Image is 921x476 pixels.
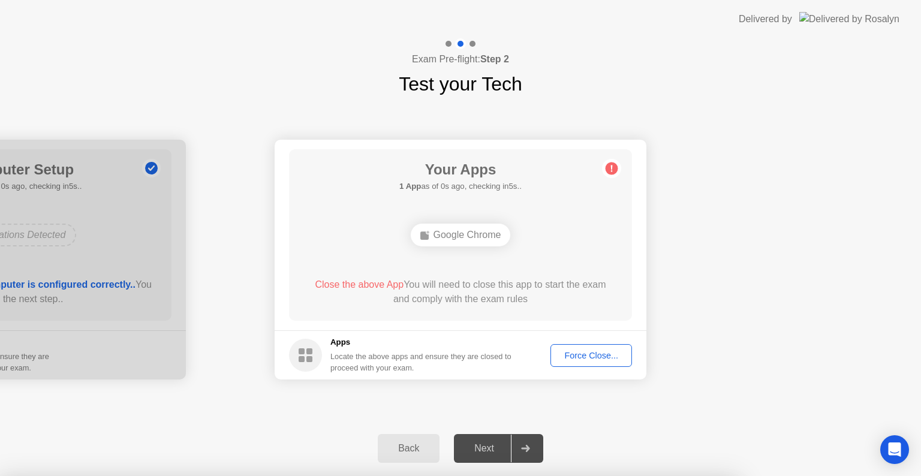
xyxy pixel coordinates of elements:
[330,351,512,373] div: Locate the above apps and ensure they are closed to proceed with your exam.
[399,70,522,98] h1: Test your Tech
[399,180,522,192] h5: as of 0s ago, checking in5s..
[399,182,421,191] b: 1 App
[480,54,509,64] b: Step 2
[399,159,522,180] h1: Your Apps
[880,435,909,464] div: Open Intercom Messenger
[555,351,628,360] div: Force Close...
[458,443,511,454] div: Next
[739,12,792,26] div: Delivered by
[799,12,899,26] img: Delivered by Rosalyn
[411,224,511,246] div: Google Chrome
[330,336,512,348] h5: Apps
[306,278,615,306] div: You will need to close this app to start the exam and comply with the exam rules
[381,443,436,454] div: Back
[412,52,509,67] h4: Exam Pre-flight:
[315,279,404,290] span: Close the above App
